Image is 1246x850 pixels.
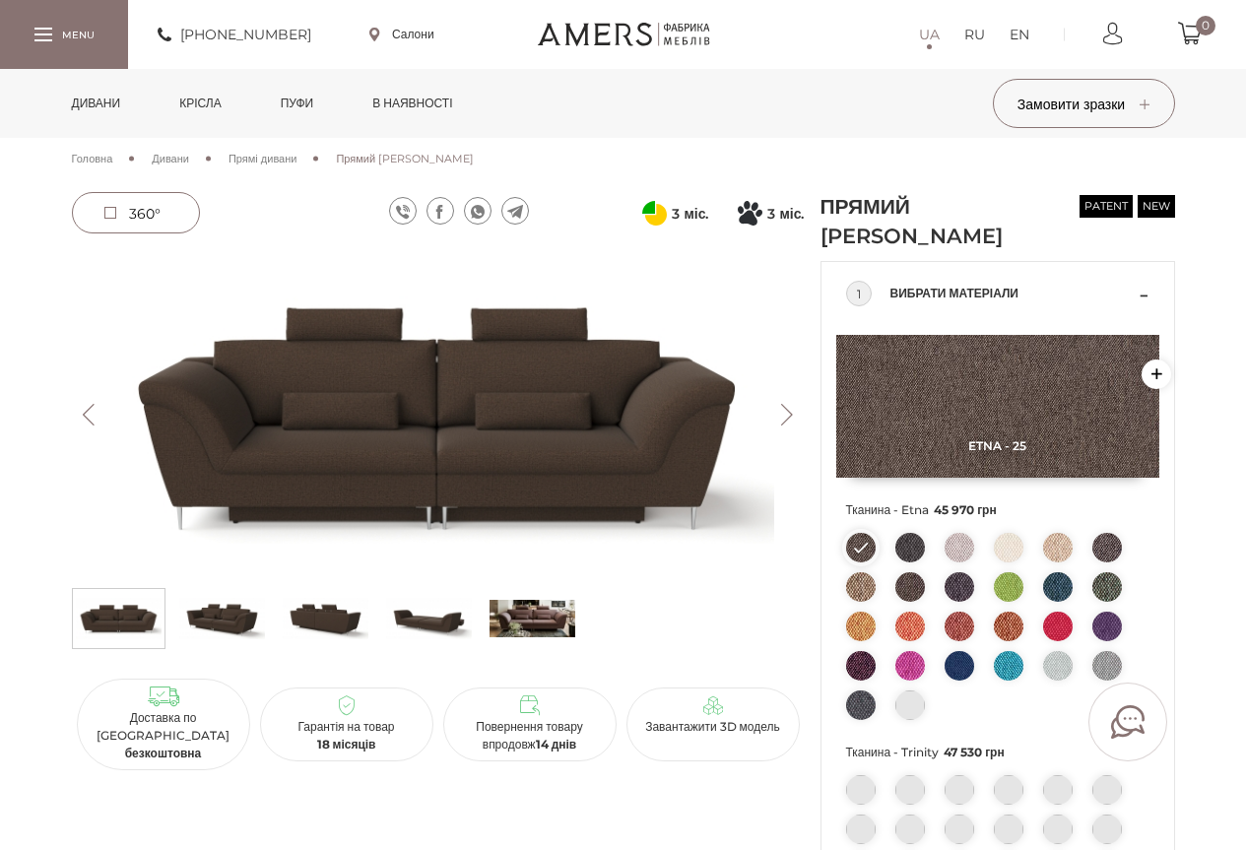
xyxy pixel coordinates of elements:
[1080,195,1133,218] span: patent
[229,150,296,167] a: Прямі дивани
[268,718,426,753] p: Гарантія на товар
[738,201,762,226] svg: Покупка частинами від Монобанку
[846,281,872,306] div: 1
[389,197,417,225] a: viber
[76,594,162,643] img: Прямий Диван Грейсі s-0
[890,282,1135,305] span: Вибрати матеріали
[426,197,454,225] a: facebook
[846,740,1149,765] span: Тканина - Trinity
[1138,195,1175,218] span: new
[317,737,376,752] b: 18 місяців
[919,23,940,46] a: UA
[1196,16,1215,35] span: 0
[501,197,529,225] a: telegram
[179,594,265,643] img: Прямий Диван Грейсі s-1
[490,594,575,643] img: s_
[57,69,136,138] a: Дивани
[536,737,577,752] b: 14 днів
[283,594,368,643] img: Прямий Диван Грейсі s-2
[72,150,113,167] a: Головна
[369,26,434,43] a: Салони
[846,497,1149,523] span: Тканина - Etna
[229,152,296,165] span: Прямі дивани
[164,69,235,138] a: Крісла
[386,594,472,643] img: Прямий Диван Грейсі s-3
[72,192,200,233] a: 360°
[934,502,997,517] span: 45 970 грн
[72,404,106,425] button: Previous
[1017,96,1149,113] span: Замовити зразки
[152,152,189,165] span: Дивани
[158,23,311,46] a: [PHONE_NUMBER]
[1010,23,1029,46] a: EN
[642,201,667,226] svg: Оплата частинами від ПриватБанку
[770,404,805,425] button: Next
[836,438,1159,453] span: Etna - 25
[767,202,804,226] span: 3 міс.
[72,251,805,578] img: Прямий Диван Грейсі -0
[634,718,792,736] p: Завантажити 3D модель
[72,152,113,165] span: Головна
[836,335,1159,478] img: Etna - 25
[125,746,202,760] b: безкоштовна
[820,192,1047,251] h1: Прямий [PERSON_NAME]
[464,197,492,225] a: whatsapp
[964,23,985,46] a: RU
[944,745,1005,759] span: 47 530 грн
[266,69,329,138] a: Пуфи
[85,709,242,762] p: Доставка по [GEOGRAPHIC_DATA]
[451,718,609,753] p: Повернення товару впродовж
[672,202,708,226] span: 3 міс.
[152,150,189,167] a: Дивани
[358,69,467,138] a: в наявності
[129,205,161,223] span: 360°
[993,79,1175,128] button: Замовити зразки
